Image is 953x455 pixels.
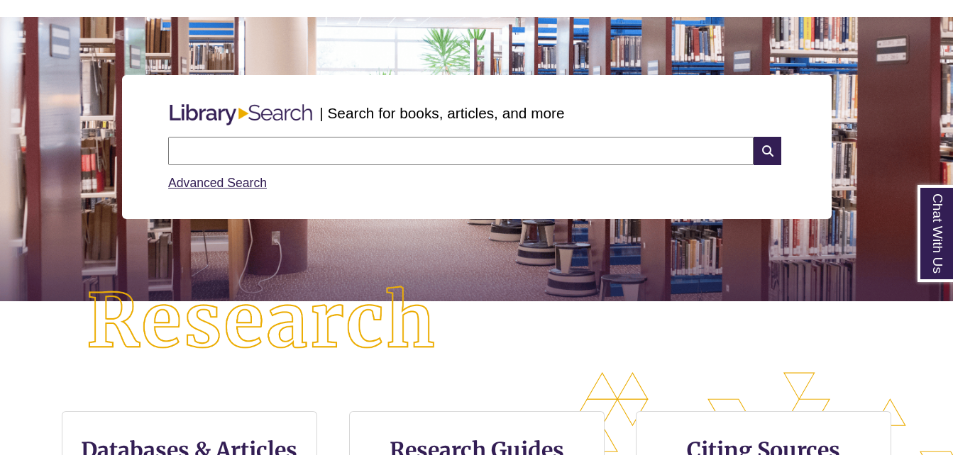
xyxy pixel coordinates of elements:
a: Advanced Search [168,176,267,190]
p: | Search for books, articles, and more [319,102,564,124]
img: Libary Search [162,99,319,131]
img: Research [48,247,476,396]
i: Search [754,137,781,165]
